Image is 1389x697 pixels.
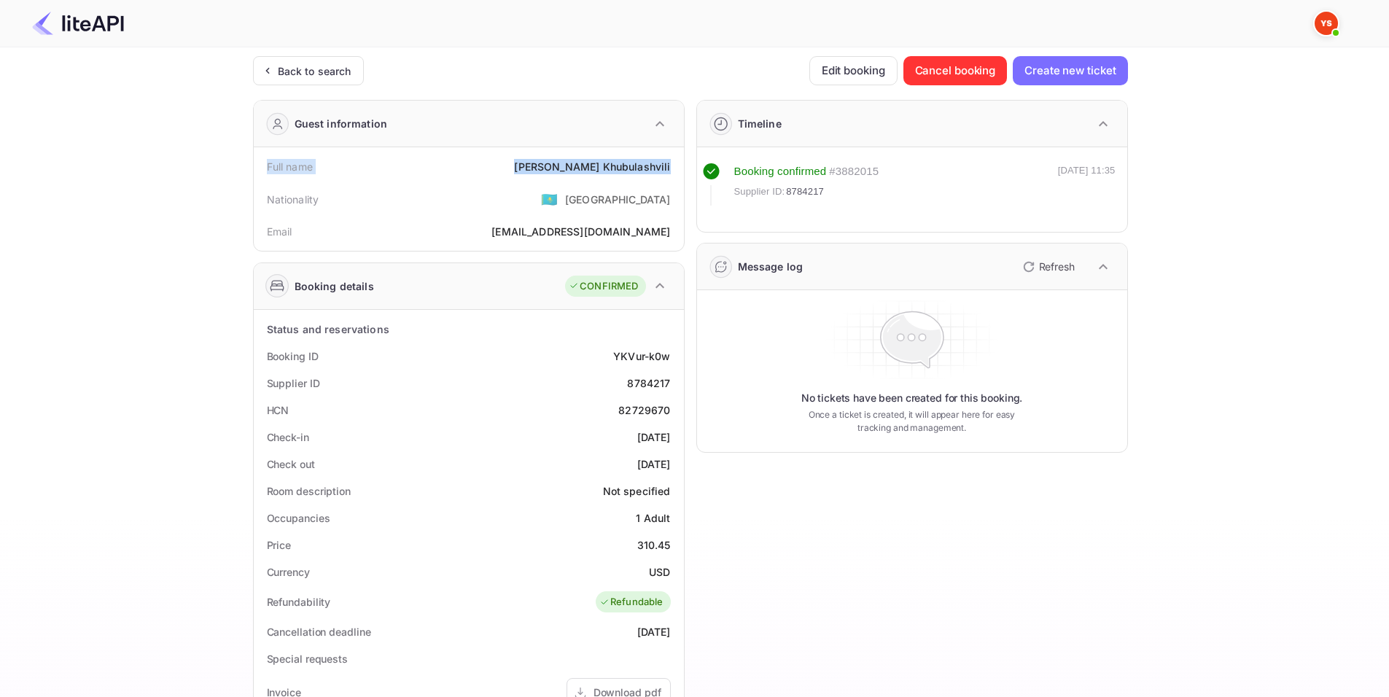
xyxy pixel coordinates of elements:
div: 8784217 [627,375,670,391]
div: Room description [267,483,351,499]
div: Price [267,537,292,553]
div: Nationality [267,192,319,207]
div: Currency [267,564,310,580]
div: Back to search [278,63,351,79]
span: Supplier ID: [734,184,785,199]
div: Special requests [267,651,348,666]
div: [DATE] [637,624,671,639]
div: Email [267,224,292,239]
div: Refundability [267,594,331,610]
span: 8784217 [786,184,824,199]
div: Check out [267,456,315,472]
div: Full name [267,159,313,174]
button: Refresh [1014,255,1081,279]
div: Timeline [738,116,782,131]
div: 1 Adult [636,510,670,526]
div: CONFIRMED [569,279,638,294]
div: [EMAIL_ADDRESS][DOMAIN_NAME] [491,224,670,239]
p: Once a ticket is created, it will appear here for easy tracking and management. [797,408,1027,435]
div: Check-in [267,429,309,445]
img: LiteAPI Logo [32,12,124,35]
div: Refundable [599,595,664,610]
p: Refresh [1039,259,1075,274]
div: 82729670 [618,402,670,418]
div: Cancellation deadline [267,624,371,639]
div: USD [649,564,670,580]
div: # 3882015 [829,163,879,180]
img: Yandex Support [1315,12,1338,35]
div: Guest information [295,116,388,131]
div: 310.45 [637,537,671,553]
div: Booking details [295,279,374,294]
div: [DATE] [637,456,671,472]
button: Edit booking [809,56,898,85]
p: No tickets have been created for this booking. [801,391,1023,405]
div: YKVur-k0w [613,348,670,364]
button: Cancel booking [903,56,1008,85]
div: Supplier ID [267,375,320,391]
div: [PERSON_NAME] Khubulashvili [514,159,670,174]
div: Booking confirmed [734,163,827,180]
div: Not specified [603,483,671,499]
div: Status and reservations [267,322,389,337]
div: [DATE] 11:35 [1058,163,1116,206]
div: Message log [738,259,804,274]
button: Create new ticket [1013,56,1127,85]
span: United States [541,186,558,212]
div: HCN [267,402,289,418]
div: Occupancies [267,510,330,526]
div: [GEOGRAPHIC_DATA] [565,192,671,207]
div: [DATE] [637,429,671,445]
div: Booking ID [267,348,319,364]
